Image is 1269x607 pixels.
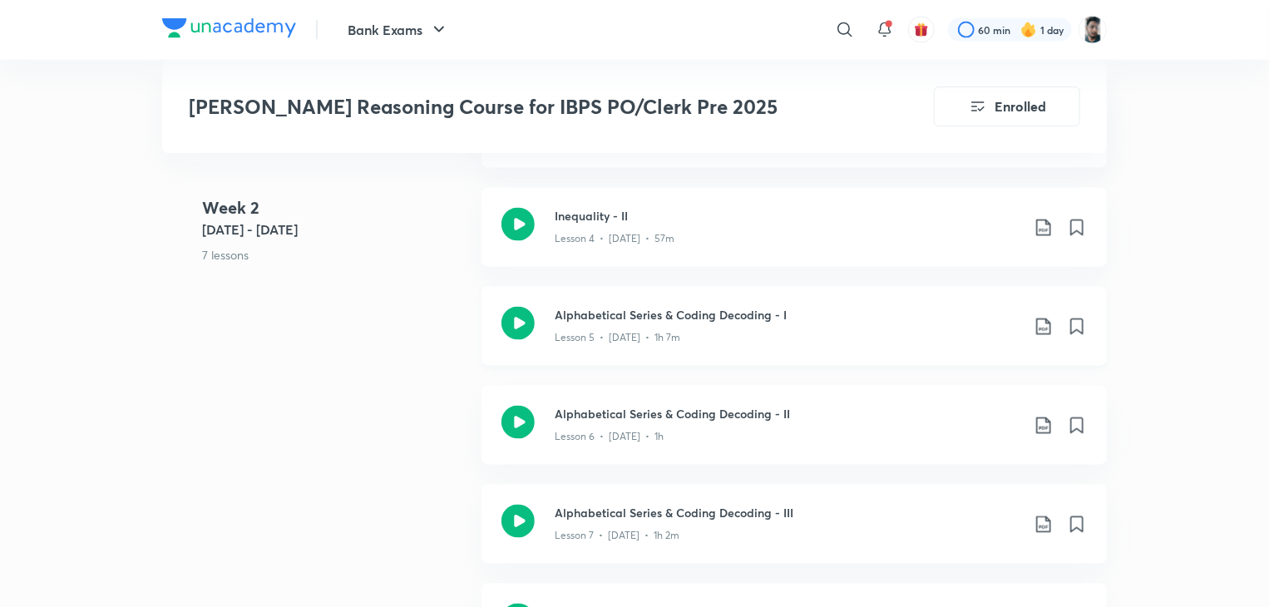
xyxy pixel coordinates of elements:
[555,307,1020,324] h3: Alphabetical Series & Coding Decoding - I
[555,505,1020,522] h3: Alphabetical Series & Coding Decoding - III
[481,188,1107,287] a: Inequality - IILesson 4 • [DATE] • 57m
[555,232,674,247] p: Lesson 4 • [DATE] • 57m
[908,17,935,43] button: avatar
[338,13,459,47] button: Bank Exams
[162,18,296,38] img: Company Logo
[1079,16,1107,44] img: Snehasish Das
[555,208,1020,225] h3: Inequality - II
[189,95,840,119] h3: [PERSON_NAME] Reasoning Course for IBPS PO/Clerk Pre 2025
[555,331,680,346] p: Lesson 5 • [DATE] • 1h 7m
[934,86,1080,126] button: Enrolled
[555,529,679,544] p: Lesson 7 • [DATE] • 1h 2m
[162,18,296,42] a: Company Logo
[202,195,468,220] h4: Week 2
[555,406,1020,423] h3: Alphabetical Series & Coding Decoding - II
[1020,22,1037,38] img: streak
[481,485,1107,584] a: Alphabetical Series & Coding Decoding - IIILesson 7 • [DATE] • 1h 2m
[202,220,468,240] h5: [DATE] - [DATE]
[202,247,468,264] p: 7 lessons
[481,287,1107,386] a: Alphabetical Series & Coding Decoding - ILesson 5 • [DATE] • 1h 7m
[555,430,664,445] p: Lesson 6 • [DATE] • 1h
[481,386,1107,485] a: Alphabetical Series & Coding Decoding - IILesson 6 • [DATE] • 1h
[914,22,929,37] img: avatar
